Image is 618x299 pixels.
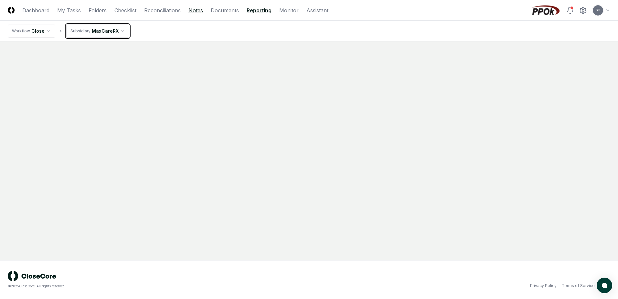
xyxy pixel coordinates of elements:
div: Subsidiary [70,28,91,34]
a: Folders [89,6,107,14]
img: Logo [8,7,15,14]
button: atlas-launcher [597,278,612,293]
nav: breadcrumb [8,25,129,38]
a: Monitor [279,6,299,14]
span: SC [596,8,600,13]
a: Notes [188,6,203,14]
a: Reporting [247,6,272,14]
img: logo [8,271,56,281]
a: Terms of Service [562,283,595,289]
img: PPOk logo [530,5,561,16]
a: My Tasks [57,6,81,14]
a: Documents [211,6,239,14]
a: Checklist [114,6,136,14]
a: Assistant [306,6,328,14]
div: © 2025 CloseCore. All rights reserved. [8,284,309,289]
a: Privacy Policy [530,283,557,289]
button: SC [592,5,604,16]
div: Workflow [12,28,30,34]
a: Reconciliations [144,6,181,14]
a: Dashboard [22,6,49,14]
